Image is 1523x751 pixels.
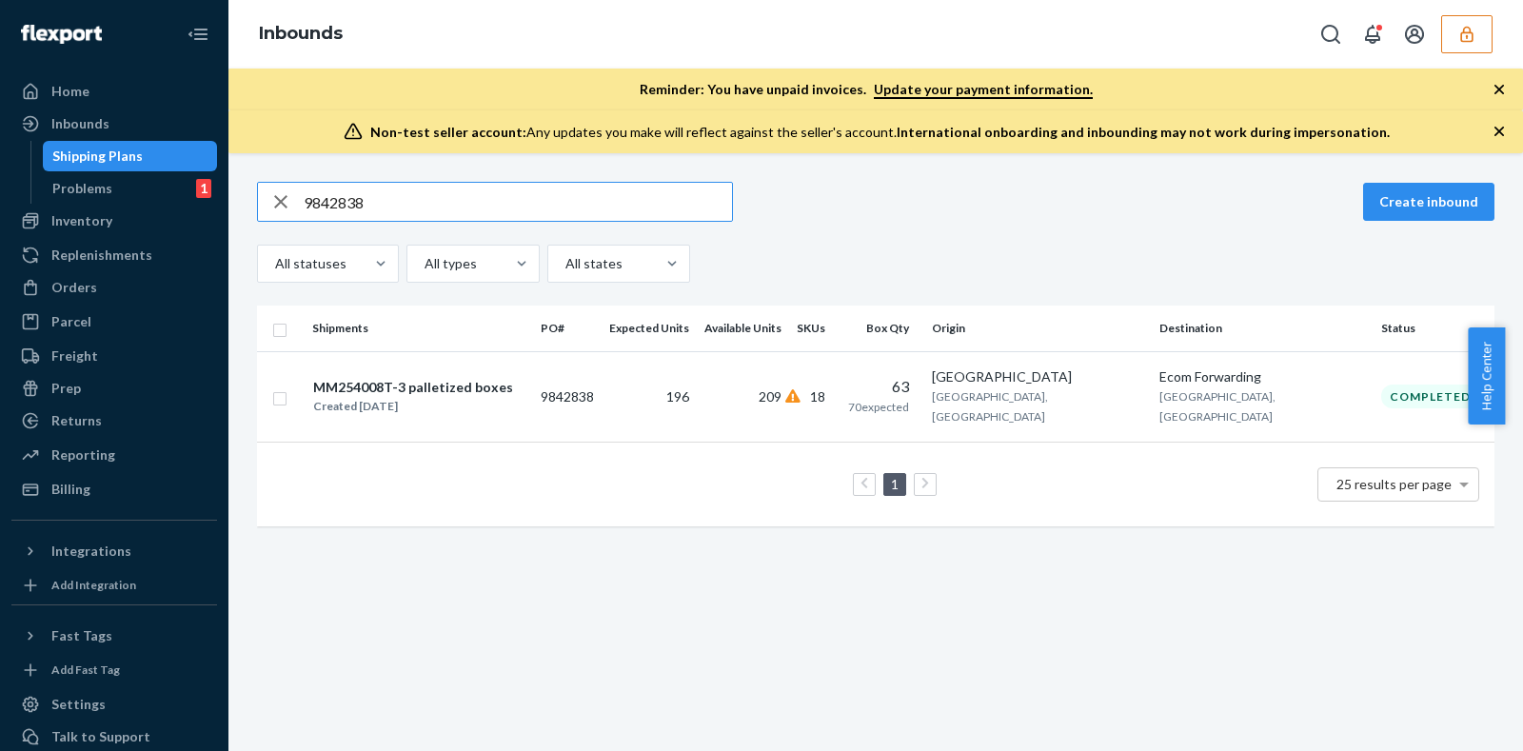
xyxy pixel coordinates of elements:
a: Problems1 [43,173,218,204]
th: Expected Units [602,306,697,351]
div: Fast Tags [51,626,112,645]
button: Help Center [1468,327,1505,425]
th: Available Units [697,306,789,351]
button: Open notifications [1354,15,1392,53]
div: Billing [51,480,90,499]
div: Ecom Forwarding [1159,367,1366,386]
div: [GEOGRAPHIC_DATA] [932,367,1144,386]
a: Prep [11,373,217,404]
a: Freight [11,341,217,371]
input: Search inbounds by name, destination, msku... [304,183,732,221]
div: Parcel [51,312,91,331]
span: International onboarding and inbounding may not work during impersonation. [897,124,1390,140]
button: Fast Tags [11,621,217,651]
div: Inventory [51,211,112,230]
img: Flexport logo [21,25,102,44]
a: Inbounds [11,109,217,139]
button: Open Search Box [1312,15,1350,53]
div: Created [DATE] [313,397,513,416]
p: Reminder: You have unpaid invoices. [640,80,1093,99]
a: Inbounds [259,23,343,44]
div: Any updates you make will reflect against the seller's account. [370,123,1390,142]
td: 9842838 [533,351,602,442]
div: Shipping Plans [52,147,143,166]
div: Prep [51,379,81,398]
input: All types [423,254,425,273]
div: 63 [848,376,909,398]
button: Integrations [11,536,217,566]
div: Freight [51,346,98,366]
span: 25 results per page [1336,476,1452,492]
div: Inbounds [51,114,109,133]
span: Non-test seller account: [370,124,526,140]
span: [GEOGRAPHIC_DATA], [GEOGRAPHIC_DATA] [932,389,1048,424]
div: 1 [196,179,211,198]
div: Completed [1381,385,1479,408]
div: Talk to Support [51,727,150,746]
span: 196 [666,388,689,405]
a: Parcel [11,306,217,337]
input: All states [564,254,565,273]
th: SKUs [789,306,841,351]
div: Integrations [51,542,131,561]
a: Update your payment information. [874,81,1093,99]
a: Settings [11,689,217,720]
th: PO# [533,306,602,351]
th: Origin [924,306,1152,351]
div: Replenishments [51,246,152,265]
th: Status [1374,306,1494,351]
span: 209 [759,388,781,405]
span: 70 expected [848,400,909,414]
iframe: Opens a widget where you can chat to one of our agents [1402,694,1504,741]
div: MM254008T-3 palletized boxes [313,378,513,397]
div: Add Fast Tag [51,662,120,678]
div: Orders [51,278,97,297]
ol: breadcrumbs [244,7,358,62]
th: Destination [1152,306,1374,351]
a: Billing [11,474,217,504]
button: Open account menu [1395,15,1434,53]
a: Page 1 is your current page [887,476,902,492]
a: Reporting [11,440,217,470]
a: Shipping Plans [43,141,218,171]
div: Reporting [51,445,115,464]
span: 18 [810,388,825,405]
div: Returns [51,411,102,430]
div: Settings [51,695,106,714]
a: Inventory [11,206,217,236]
a: Add Fast Tag [11,659,217,682]
div: Home [51,82,89,101]
a: Returns [11,405,217,436]
a: Home [11,76,217,107]
a: Orders [11,272,217,303]
button: Close Navigation [179,15,217,53]
a: Replenishments [11,240,217,270]
button: Create inbound [1363,183,1494,221]
th: Shipments [305,306,533,351]
div: Problems [52,179,112,198]
a: Add Integration [11,574,217,597]
span: [GEOGRAPHIC_DATA], [GEOGRAPHIC_DATA] [1159,389,1276,424]
th: Box Qty [841,306,924,351]
div: Add Integration [51,577,136,593]
input: All statuses [273,254,275,273]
